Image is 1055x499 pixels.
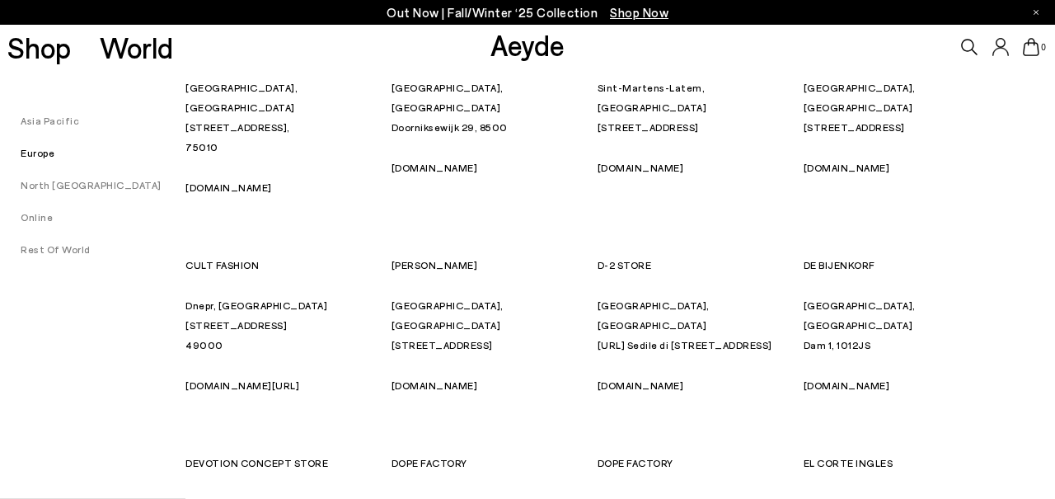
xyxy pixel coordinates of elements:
[392,255,583,275] p: [PERSON_NAME]
[392,295,583,355] p: [GEOGRAPHIC_DATA], [GEOGRAPHIC_DATA] [STREET_ADDRESS]
[610,5,668,20] span: Navigate to /collections/new-in
[100,33,173,62] a: World
[598,162,684,173] a: [DOMAIN_NAME]
[185,78,377,157] p: [GEOGRAPHIC_DATA], [GEOGRAPHIC_DATA] [STREET_ADDRESS], 75010
[1039,43,1048,52] span: 0
[392,162,478,173] a: [DOMAIN_NAME]
[804,162,890,173] a: [DOMAIN_NAME]
[185,295,377,355] p: Dnepr, [GEOGRAPHIC_DATA] [STREET_ADDRESS] 49000
[185,255,377,275] p: CULT FASHION
[598,453,789,473] p: DOPE FACTORY
[387,2,668,23] p: Out Now | Fall/Winter ‘25 Collection
[7,33,71,62] a: Shop
[1023,38,1039,56] a: 0
[598,255,789,275] p: D-2 STORE
[185,379,299,391] a: [DOMAIN_NAME][URL]
[490,27,565,62] a: Aeyde
[598,295,789,355] p: [GEOGRAPHIC_DATA], [GEOGRAPHIC_DATA] [URL] Sedile di [STREET_ADDRESS]
[804,295,995,355] p: [GEOGRAPHIC_DATA], [GEOGRAPHIC_DATA] Dam 1, 1012JS
[804,379,890,391] a: [DOMAIN_NAME]
[185,453,377,473] p: DEVOTION CONCEPT STORE
[185,181,272,193] a: [DOMAIN_NAME]
[598,78,789,137] p: Sint-Martens-Latem, [GEOGRAPHIC_DATA] [STREET_ADDRESS]
[392,453,583,473] p: DOPE FACTORY
[804,453,995,473] p: EL CORTE INGLES
[804,255,995,275] p: DE BIJENKORF
[392,379,478,391] a: [DOMAIN_NAME]
[804,78,995,137] p: [GEOGRAPHIC_DATA], [GEOGRAPHIC_DATA] [STREET_ADDRESS]
[598,379,684,391] a: [DOMAIN_NAME]
[392,78,583,137] p: [GEOGRAPHIC_DATA], [GEOGRAPHIC_DATA] Doorniksewijk 29, 8500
